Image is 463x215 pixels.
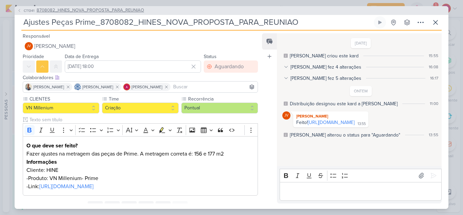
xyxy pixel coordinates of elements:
[358,121,366,127] div: 13:55
[23,54,44,59] label: Prioridade
[123,84,130,90] img: Alessandra Gomes
[280,182,442,201] div: Editor editing area: main
[25,42,33,50] div: Joney Viana
[308,120,355,125] a: [URL][DOMAIN_NAME]
[26,159,57,165] strong: Informações
[26,150,254,158] p: Fazer ajustes na metragem das peças de Prime. A metragem correta é: 156 e 177 m2
[23,123,258,137] div: Editor toolbar
[430,75,438,81] div: 16:17
[282,111,290,120] div: Joney Viana
[29,95,99,103] label: CLIENTES
[187,95,258,103] label: Recorrência
[25,84,32,90] img: Iara Santos
[33,84,64,90] span: [PERSON_NAME]
[23,74,258,81] div: Colaboradores
[284,133,288,137] div: Este log é visível à todos no kard
[23,40,258,52] button: JV [PERSON_NAME]
[21,16,373,29] input: Kard Sem Título
[290,52,359,59] div: Isabella criou este kard
[39,183,94,190] a: [URL][DOMAIN_NAME]
[74,84,81,90] img: Caroline Traven De Andrade
[28,116,258,123] input: Texto sem título
[26,142,78,149] strong: O que deve ser feito?
[108,95,179,103] label: Time
[290,100,398,107] div: Distribuição designou este kard a Joney
[23,103,99,113] button: VN Millenium
[295,113,367,120] div: [PERSON_NAME]
[23,33,50,39] label: Responsável
[26,166,254,174] p: Cliente: HINE
[290,131,400,139] div: Joney alterou o status para "Aguardando"
[34,42,75,50] span: [PERSON_NAME]
[181,103,258,113] button: Pontual
[280,169,442,182] div: Editor toolbar
[204,60,258,73] button: Aguardando
[429,53,438,59] div: 15:55
[296,120,355,125] div: Feito!
[23,136,258,196] div: Editor editing area: main
[26,174,254,182] p: -Produto: VN Millenium- Prime
[172,83,256,91] input: Buscar
[132,84,162,90] span: [PERSON_NAME]
[215,62,244,71] div: Aguardando
[65,60,201,73] input: Select a date
[290,64,361,71] div: [PERSON_NAME] fez 4 alterações
[284,54,288,58] div: Este log é visível à todos no kard
[284,114,288,118] p: JV
[65,54,99,59] label: Data de Entrega
[27,44,31,48] p: JV
[284,102,288,106] div: Este log é visível à todos no kard
[26,182,254,191] p: -Link:
[204,54,217,59] label: Status
[430,101,438,107] div: 11:00
[429,132,438,138] div: 13:55
[429,64,438,70] div: 16:08
[377,20,383,25] div: Ligar relógio
[82,84,113,90] span: [PERSON_NAME]
[290,75,361,82] div: [PERSON_NAME] fez 5 alterações
[102,103,179,113] button: Criação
